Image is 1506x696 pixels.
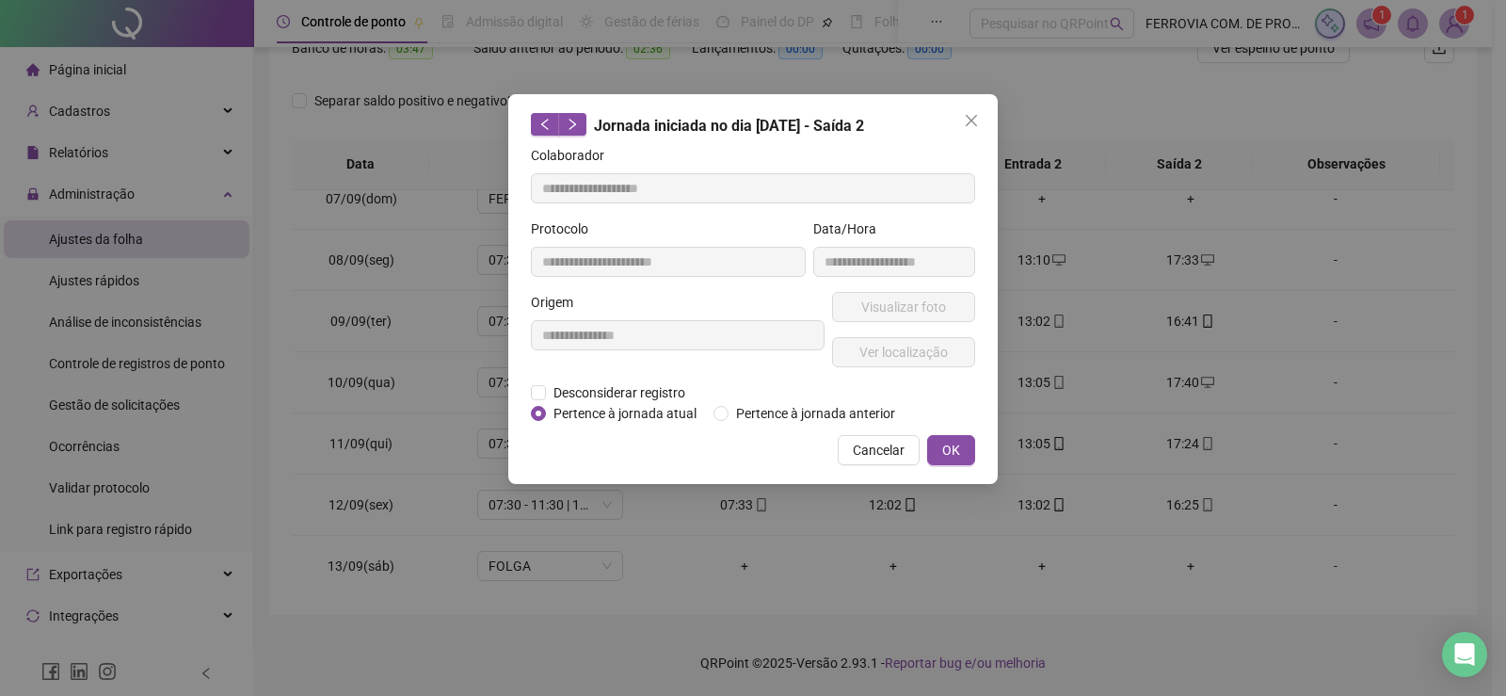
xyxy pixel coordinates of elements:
label: Colaborador [531,145,617,166]
button: Ver localização [832,337,975,367]
button: Close [956,105,986,136]
div: Jornada iniciada no dia [DATE] - Saída 2 [531,113,975,138]
span: right [566,118,579,131]
label: Protocolo [531,219,601,239]
span: Pertence à jornada anterior [729,403,903,424]
span: left [538,118,552,131]
button: OK [927,435,975,465]
label: Data/Hora [813,219,889,239]
button: Cancelar [838,435,920,465]
span: OK [942,440,960,461]
button: left [531,113,559,136]
label: Origem [531,292,585,313]
span: close [964,113,979,128]
div: Open Intercom Messenger [1442,632,1487,677]
span: Desconsiderar registro [546,382,693,403]
button: right [558,113,586,136]
span: Cancelar [853,440,905,461]
button: Visualizar foto [832,292,975,322]
span: Pertence à jornada atual [546,403,704,424]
